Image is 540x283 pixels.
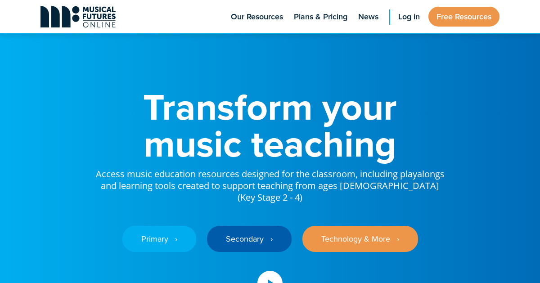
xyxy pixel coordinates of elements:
span: Our Resources [231,11,283,23]
a: Primary ‎‏‏‎ ‎ › [122,226,196,252]
span: Log in [398,11,420,23]
a: Technology & More ‎‏‏‎ ‎ › [302,226,418,252]
span: Plans & Pricing [294,11,347,23]
a: Free Resources [428,7,499,27]
span: News [358,11,378,23]
p: Access music education resources designed for the classroom, including playalongs and learning to... [94,162,445,203]
h1: Transform your music teaching [94,88,445,162]
a: Secondary ‎‏‏‎ ‎ › [207,226,292,252]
